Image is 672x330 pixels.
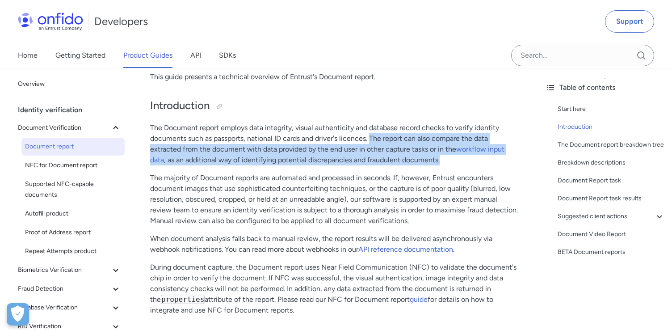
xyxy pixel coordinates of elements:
span: NFC for Document report [25,160,121,171]
a: Support [605,10,654,33]
span: Database Verification [18,302,110,313]
a: API [190,43,201,68]
button: Fraud Detection [14,280,125,298]
button: Document Verification [14,119,125,137]
a: API reference documentation [358,245,453,254]
img: Onfido Logo [18,13,83,30]
a: Start here [558,104,665,114]
a: Getting Started [55,43,105,68]
a: NFC for Document report [21,157,125,174]
a: Document report [21,138,125,156]
a: Product Guides [123,43,172,68]
span: Supported NFC-capable documents [25,179,121,200]
a: Overview [14,75,125,93]
p: This guide presents a technical overview of Entrust's Document report. [150,72,520,82]
span: Fraud Detection [18,283,110,294]
span: Overview [18,79,121,89]
span: Document Verification [18,123,110,133]
a: Proof of Address report [21,224,125,241]
span: Proof of Address report [25,227,121,238]
a: workflow input data [150,145,504,164]
a: Autofill product [21,205,125,223]
a: Repeat Attempts product [21,242,125,260]
span: Repeat Attempts product [25,246,121,257]
span: Biometrics Verification [18,265,110,275]
input: Onfido search input field [511,45,654,66]
a: Supported NFC-capable documents [21,175,125,204]
h2: Introduction [150,98,520,114]
a: SDKs [219,43,236,68]
a: BETA Document reports [558,247,665,258]
a: Breakdown descriptions [558,157,665,168]
button: Database Verification [14,299,125,317]
div: Table of contents [545,82,665,93]
button: Biometrics Verification [14,261,125,279]
p: The majority of Document reports are automated and processed in seconds. If, however, Entrust enc... [150,173,520,226]
span: Autofill product [25,208,121,219]
code: properties [161,295,205,304]
a: Introduction [558,122,665,132]
div: Identity verification [18,101,128,119]
span: Document report [25,141,121,152]
h1: Developers [94,14,148,29]
div: Cookie Preferences [7,303,29,326]
a: The Document report breakdown tree [558,140,665,150]
a: Document Report task results [558,193,665,204]
p: During document capture, the Document report uses Near Field Communication (NFC) to validate the ... [150,262,520,316]
p: The Document report employs data integrity, visual authenticity and database record checks to ver... [150,123,520,165]
p: When document analysis falls back to manual review, the report results will be delivered asynchro... [150,233,520,255]
button: Open Preferences [7,303,29,326]
a: Suggested client actions [558,211,665,222]
a: Document Video Report [558,229,665,240]
a: guide [410,295,428,304]
a: Document Report task [558,175,665,186]
a: Home [18,43,38,68]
